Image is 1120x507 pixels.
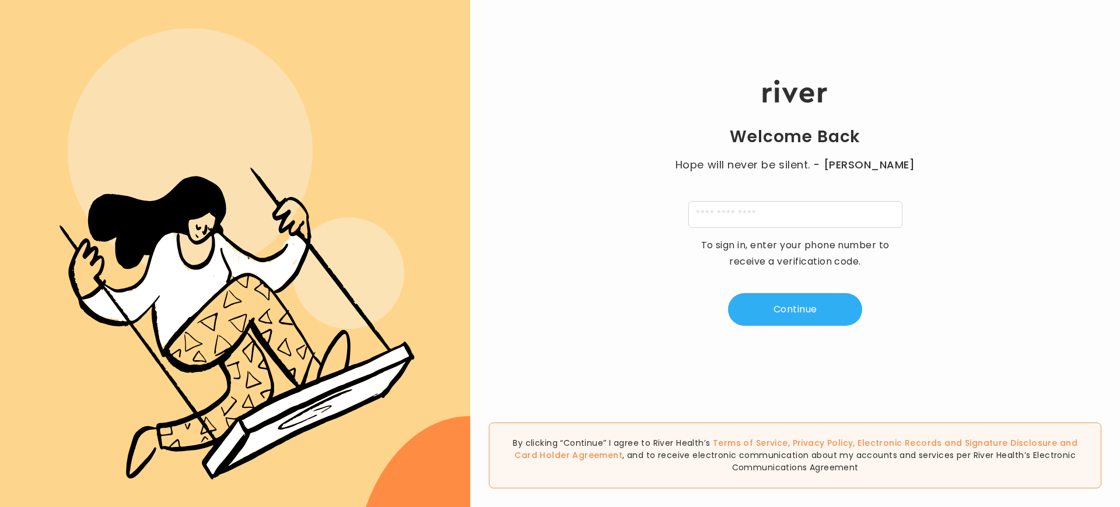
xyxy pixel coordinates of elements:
h1: Welcome Back [730,126,860,147]
span: , and to receive electronic communication about my accounts and services per River Health’s Elect... [622,449,1076,473]
a: Terms of Service [713,437,788,449]
span: - [PERSON_NAME] [813,157,915,173]
p: To sign in, enter your phone number to receive a verification code. [693,237,897,270]
div: By clicking “Continue” I agree to River Health’s [489,423,1101,488]
p: Hope will never be silent. [664,157,926,173]
a: Privacy Policy [793,437,853,449]
a: Electronic Records and Signature Disclosure [857,437,1057,449]
span: , , and [514,437,1077,461]
button: Continue [728,293,862,326]
a: Card Holder Agreement [514,449,622,461]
